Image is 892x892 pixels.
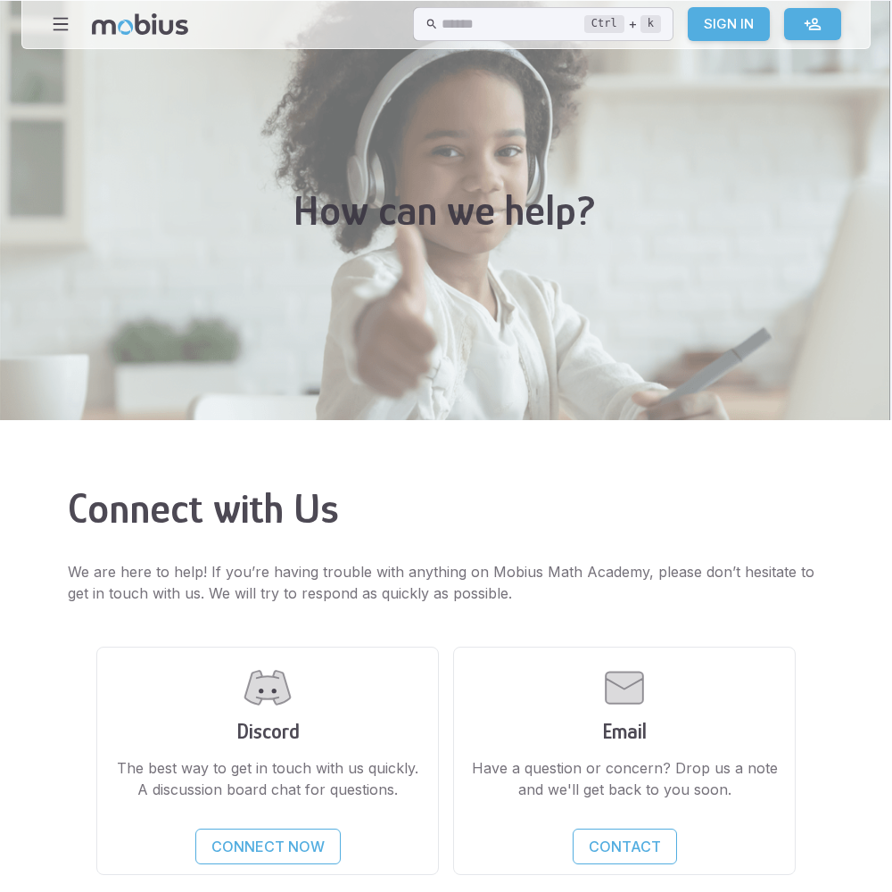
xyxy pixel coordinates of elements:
[573,829,677,864] a: Contact
[68,484,824,533] h2: Connect with Us
[584,13,661,35] div: +
[211,836,325,857] p: Connect Now
[68,561,824,604] p: We are here to help! If you’re having trouble with anything on Mobius Math Academy, please don’t ...
[195,829,341,864] a: Connect Now
[688,7,770,41] a: Sign In
[468,757,780,800] p: Have a question or concern? Drop us a note and we'll get back to you soon.
[111,719,424,743] h3: Discord
[584,15,624,33] kbd: Ctrl
[640,15,661,33] kbd: k
[468,719,780,743] h3: Email
[111,757,424,800] p: The best way to get in touch with us quickly. A discussion board chat for questions.
[589,836,661,857] p: Contact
